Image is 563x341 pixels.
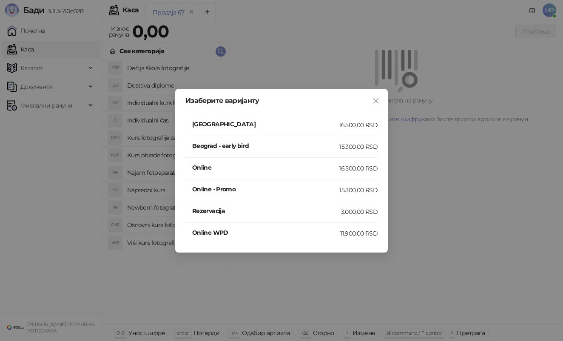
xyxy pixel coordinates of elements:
span: Close [369,97,383,104]
div: 16.500,00 RSD [339,120,378,130]
div: 15.300,00 RSD [339,185,378,195]
div: 16.500,00 RSD [339,164,378,173]
span: close [372,97,379,104]
h4: Beograd - early bird [192,141,339,151]
div: Изаберите варијанту [185,97,378,104]
div: 11.900,00 RSD [340,229,378,238]
h4: Online WPD [192,228,340,237]
h4: Online [192,163,339,172]
h4: Rezervacija [192,206,341,216]
h4: Online - Promo [192,185,339,194]
button: Close [369,94,383,108]
div: 15.300,00 RSD [339,142,378,151]
h4: [GEOGRAPHIC_DATA] [192,119,339,129]
div: 3.000,00 RSD [341,207,378,216]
